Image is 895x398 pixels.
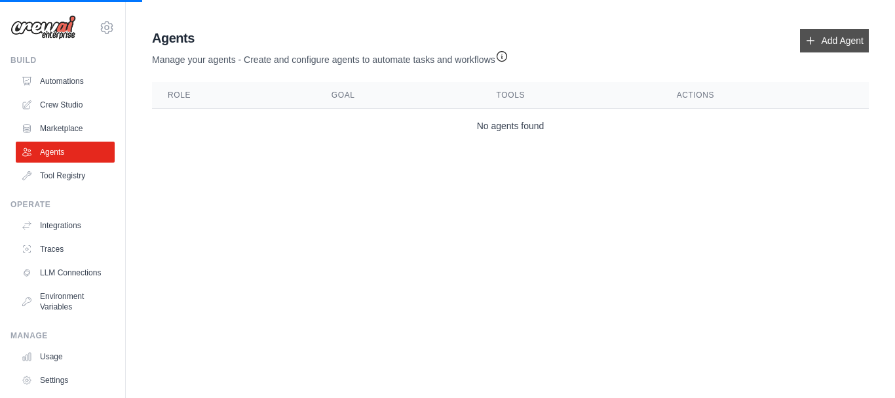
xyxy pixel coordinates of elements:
[16,94,115,115] a: Crew Studio
[152,29,508,47] h2: Agents
[152,82,316,109] th: Role
[16,239,115,260] a: Traces
[152,47,508,66] p: Manage your agents - Create and configure agents to automate tasks and workflows
[16,165,115,186] a: Tool Registry
[316,82,481,109] th: Goal
[16,370,115,391] a: Settings
[10,330,115,341] div: Manage
[16,142,115,163] a: Agents
[661,82,869,109] th: Actions
[16,286,115,317] a: Environment Variables
[16,215,115,236] a: Integrations
[10,15,76,40] img: Logo
[16,71,115,92] a: Automations
[481,82,661,109] th: Tools
[800,29,869,52] a: Add Agent
[152,109,869,144] td: No agents found
[16,118,115,139] a: Marketplace
[10,55,115,66] div: Build
[16,346,115,367] a: Usage
[16,262,115,283] a: LLM Connections
[10,199,115,210] div: Operate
